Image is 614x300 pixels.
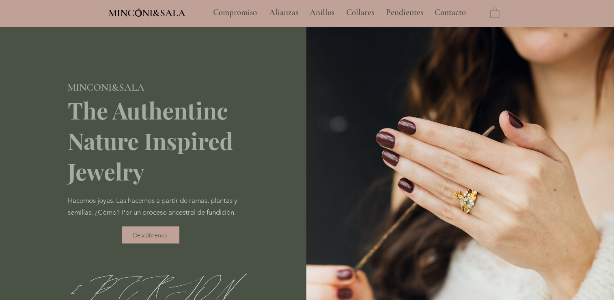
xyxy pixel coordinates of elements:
p: Alianzas [265,2,302,23]
a: Contacto [429,2,472,23]
span: Descúbrenos [133,231,167,239]
a: Alianzas [263,2,304,23]
a: MINCONI&SALA [67,80,144,93]
a: Descúbrenos [122,226,179,243]
a: Pendientes [380,2,429,23]
p: Collares [342,2,378,23]
p: Anillos [306,2,338,23]
a: Compromiso [207,2,263,23]
p: Contacto [431,2,470,23]
span: The Authentinc Nature Inspired Jewelry [68,95,233,186]
span: MINCONI&SALA [108,7,185,19]
span: MINCONI&SALA [67,81,144,93]
a: Anillos [304,2,340,23]
p: Pendientes [382,2,427,23]
img: Minconi Sala [135,9,142,17]
nav: Sitio [191,2,488,23]
p: Compromiso [209,2,261,23]
a: Collares [340,2,380,23]
a: MINCONI&SALA [108,5,185,19]
span: Hacemos joyas. Las hacemos a partir de ramas, plantas y semillas. ¿Cómo? Por un proceso ancestral... [68,196,237,216]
